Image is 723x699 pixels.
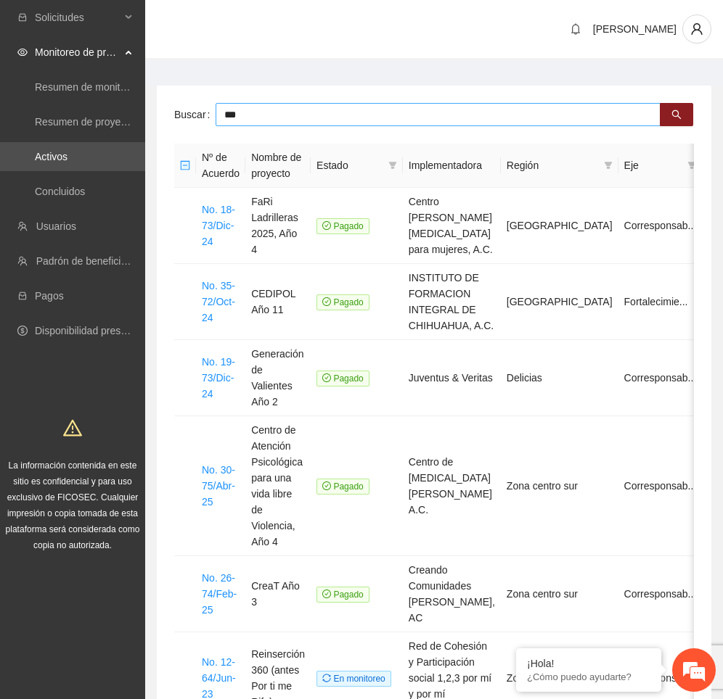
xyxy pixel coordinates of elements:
span: Pagado [316,294,369,310]
label: Buscar [174,103,216,126]
span: Corresponsab... [624,220,697,231]
a: Resumen de proyectos aprobados [35,116,190,128]
a: Resumen de monitoreo [35,81,141,93]
a: Disponibilidad presupuestal [35,325,159,336]
a: No. 30-75/Abr-25 [202,464,235,508]
span: user [683,22,711,36]
span: filter [604,161,613,170]
th: Nº de Acuerdo [196,144,245,188]
td: CreaT Año 3 [245,556,311,632]
span: Región [507,157,598,173]
span: Eje [624,157,682,173]
td: CEDIPOL Año 11 [245,264,311,340]
p: ¿Cómo puedo ayudarte? [527,671,650,682]
span: Estado [316,157,383,173]
span: filter [385,154,400,176]
span: search [671,109,682,121]
div: ¡Hola! [527,658,650,669]
span: filter [388,161,397,170]
td: Centro de [MEDICAL_DATA] [PERSON_NAME] A.C. [403,416,501,556]
span: check-circle [322,297,331,306]
button: bell [564,17,587,41]
span: Corresponsab... [624,588,697,600]
a: No. 35-72/Oct-24 [202,280,235,323]
td: Generación de Valientes Año 2 [245,340,311,416]
td: Centro [PERSON_NAME] [MEDICAL_DATA] para mujeres, A.C. [403,188,501,264]
a: Activos [35,151,68,162]
span: Corresponsab... [624,372,697,384]
a: Pagos [35,290,64,302]
span: Monitoreo de proyectos [35,38,120,67]
button: search [660,103,693,126]
span: minus-square [180,160,190,170]
th: Implementadora [403,144,501,188]
td: Zona centro sur [501,416,618,556]
span: check-circle [322,373,331,382]
td: [GEOGRAPHIC_DATA] [501,264,618,340]
td: Creando Comunidades [PERSON_NAME], AC [403,556,501,632]
span: filter [685,154,699,176]
td: Delicias [501,340,618,416]
a: No. 26-74/Feb-25 [202,572,237,616]
span: Solicitudes [35,3,120,32]
a: Padrón de beneficiarios [36,255,143,267]
a: Usuarios [36,220,76,232]
td: FaRi Ladrilleras 2025, Año 4 [245,188,311,264]
span: Pagado [316,371,369,386]
span: filter [601,154,616,176]
a: Concluidos [35,186,85,197]
td: Zona centro sur [501,556,618,632]
button: user [682,15,711,44]
a: No. 19-73/Dic-24 [202,356,235,400]
td: INSTITUTO DE FORMACION INTEGRAL DE CHIHUAHUA, A.C. [403,264,501,340]
span: [PERSON_NAME] [593,23,677,35]
span: check-circle [322,221,331,230]
span: Pagado [316,218,369,234]
span: warning [63,418,82,437]
span: La información contenida en este sitio es confidencial y para uso exclusivo de FICOSEC. Cualquier... [6,460,140,550]
span: check-circle [322,590,331,598]
span: Corresponsab... [624,480,697,492]
span: bell [565,23,587,35]
span: En monitoreo [316,671,391,687]
span: filter [687,161,696,170]
span: Pagado [316,479,369,495]
span: check-circle [322,481,331,490]
td: Juventus & Veritas [403,340,501,416]
th: Nombre de proyecto [245,144,311,188]
span: inbox [17,12,28,22]
span: Fortalecimie... [624,296,688,307]
td: Centro de Atención Psicológica para una vida libre de Violencia, Año 4 [245,416,311,556]
span: sync [322,674,331,682]
a: No. 18-73/Dic-24 [202,204,235,247]
span: eye [17,47,28,57]
span: Pagado [316,587,369,603]
td: [GEOGRAPHIC_DATA] [501,188,618,264]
